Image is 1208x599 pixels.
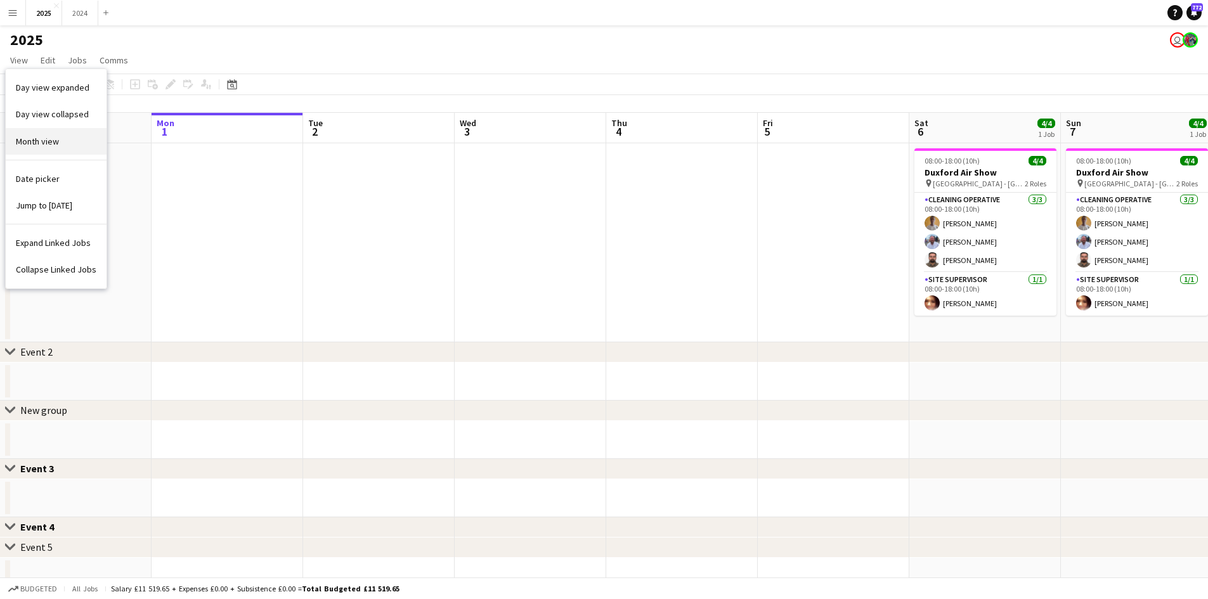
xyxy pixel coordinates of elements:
span: 2 Roles [1176,179,1198,188]
app-card-role: Cleaning Operative3/308:00-18:00 (10h)[PERSON_NAME][PERSON_NAME][PERSON_NAME] [1066,193,1208,273]
app-card-role: Site Supervisor1/108:00-18:00 (10h)[PERSON_NAME] [1066,273,1208,316]
a: Day view collapsed [6,101,107,127]
a: 772 [1186,5,1202,20]
span: Comms [100,55,128,66]
span: Sun [1066,117,1081,129]
span: 08:00-18:00 (10h) [1076,156,1131,165]
span: 31 [3,124,20,139]
app-user-avatar: Lucia Aguirre de Potter [1183,32,1198,48]
span: 08:00-18:00 (10h) [925,156,980,165]
span: Tue [308,117,323,129]
button: 2024 [62,1,98,25]
span: [GEOGRAPHIC_DATA] - [GEOGRAPHIC_DATA] [933,179,1025,188]
span: Jobs [68,55,87,66]
span: Jump to [DATE] [16,200,72,211]
span: 4/4 [1189,119,1207,128]
span: 1 [155,124,174,139]
span: Total Budgeted £11 519.65 [302,584,399,593]
div: Event 3 [20,462,64,475]
a: Jump to today [6,192,107,219]
div: Event 2 [20,345,53,358]
div: Event 5 [20,541,53,553]
span: 5 [761,124,773,139]
app-job-card: 08:00-18:00 (10h)4/4Duxford Air Show [GEOGRAPHIC_DATA] - [GEOGRAPHIC_DATA]2 RolesCleaning Operati... [914,148,1056,316]
a: Edit [36,52,60,68]
a: Month view [6,128,107,155]
span: 4/4 [1180,156,1198,165]
span: 4/4 [1037,119,1055,128]
a: Comms [94,52,133,68]
app-job-card: 08:00-18:00 (10h)4/4Duxford Air Show [GEOGRAPHIC_DATA] - [GEOGRAPHIC_DATA]2 RolesCleaning Operati... [1066,148,1208,316]
span: 2 Roles [1025,179,1046,188]
button: Budgeted [6,582,59,596]
span: 6 [912,124,928,139]
span: Budgeted [20,584,57,593]
a: Date picker [6,165,107,192]
a: Jobs [63,52,92,68]
div: 1 Job [1190,129,1206,139]
span: Date picker [16,173,60,184]
span: Day view collapsed [16,108,89,120]
span: Sat [914,117,928,129]
span: 7 [1064,124,1081,139]
span: Collapse Linked Jobs [16,264,96,275]
button: 2025 [26,1,62,25]
span: All jobs [70,584,100,593]
app-card-role: Cleaning Operative3/308:00-18:00 (10h)[PERSON_NAME][PERSON_NAME][PERSON_NAME] [914,193,1056,273]
span: 3 [458,124,476,139]
span: 2 [306,124,323,139]
div: Salary £11 519.65 + Expenses £0.00 + Subsistence £0.00 = [111,584,399,593]
span: Expand Linked Jobs [16,237,91,248]
span: [GEOGRAPHIC_DATA] - [GEOGRAPHIC_DATA] [1084,179,1176,188]
div: New group [20,404,67,416]
app-card-role: Site Supervisor1/108:00-18:00 (10h)[PERSON_NAME] [914,273,1056,316]
span: Mon [157,117,174,129]
a: Expand Linked Jobs [6,229,107,256]
span: 772 [1191,3,1203,11]
span: 4 [609,124,627,139]
span: Fri [763,117,773,129]
span: Edit [41,55,55,66]
a: Day view expanded [6,74,107,101]
a: View [5,52,33,68]
div: 1 Job [1038,129,1055,139]
span: Month view [16,136,59,147]
span: 4/4 [1029,156,1046,165]
div: Event 4 [20,520,64,533]
h1: 2025 [10,30,43,49]
app-user-avatar: Chris hessey [1170,32,1185,48]
span: Day view expanded [16,82,89,93]
a: Collapse Linked Jobs [6,256,107,283]
span: View [10,55,28,66]
h3: Duxford Air Show [1066,167,1208,178]
span: Wed [460,117,476,129]
h3: Duxford Air Show [914,167,1056,178]
span: Thu [611,117,627,129]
